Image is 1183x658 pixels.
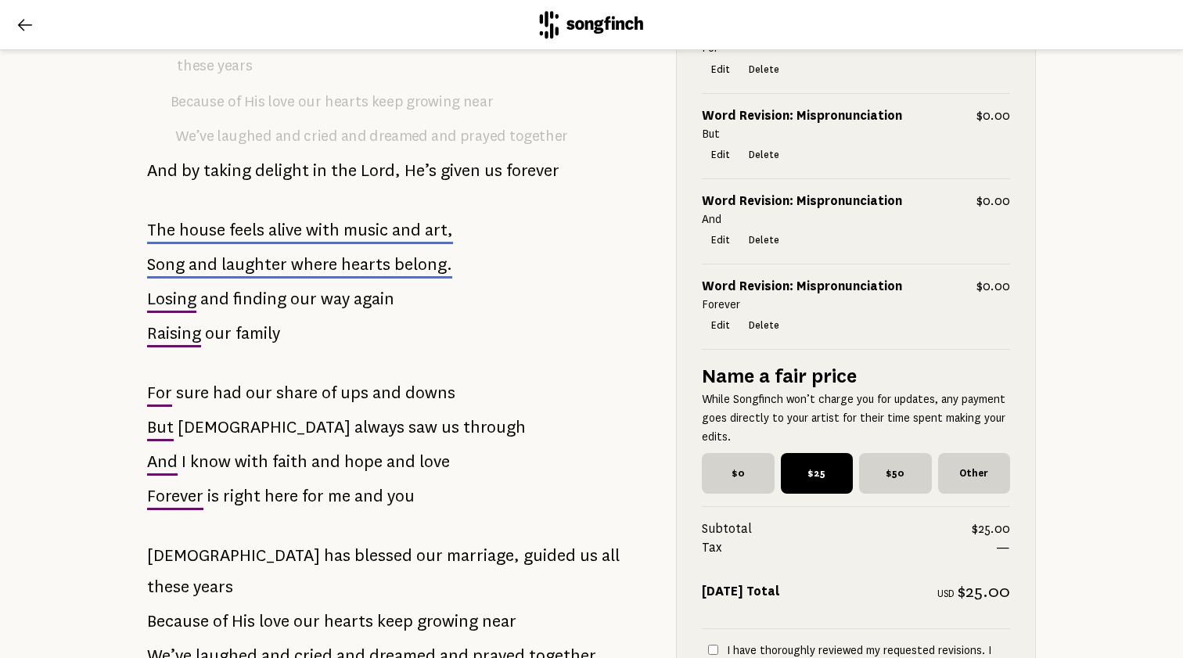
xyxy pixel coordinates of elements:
span: know [190,446,231,477]
span: you [387,480,415,512]
span: Other [938,453,1011,494]
span: $50 [859,453,932,494]
span: But [147,412,174,443]
span: love [419,446,450,477]
span: is [207,480,219,512]
span: us [441,412,459,443]
span: laughed [218,123,271,150]
span: and [387,446,415,477]
span: by [182,155,200,186]
span: has [324,540,351,571]
button: Edit [702,144,739,166]
span: saw [408,412,437,443]
span: through [463,412,526,443]
button: Delete [739,58,789,80]
span: delight [255,155,309,186]
span: growing [417,606,478,637]
span: me [328,480,351,512]
span: [DEMOGRAPHIC_DATA] [178,412,351,443]
span: family [236,318,280,349]
span: these [147,571,189,602]
span: Forever [147,480,203,512]
span: Lord, [361,155,401,186]
span: had [213,377,242,408]
span: the [331,155,357,186]
span: and [341,123,366,150]
span: keep [377,606,413,637]
button: Delete [739,229,789,251]
span: Losing [147,283,196,315]
span: love [268,88,295,116]
span: I [182,446,186,477]
span: years [218,52,253,79]
strong: Word Revision: Mispronunciation [702,192,902,209]
button: Edit [702,58,739,80]
strong: Word Revision: Mispronunciation [702,106,902,123]
span: blessed [354,540,412,571]
span: hearts [341,253,390,275]
p: And [702,210,1010,229]
span: The [147,218,175,241]
span: and [354,480,383,512]
strong: Word Revision: Mispronunciation [702,278,902,294]
span: dreamed [369,123,427,150]
span: $0.00 [976,106,1010,124]
span: and [311,446,340,477]
span: and [431,123,456,150]
span: hearts [325,88,368,116]
span: $0.00 [976,192,1010,210]
span: alive [268,218,302,241]
span: belong. [394,253,452,275]
span: way [321,283,350,315]
span: art, [425,218,453,241]
span: our [290,283,317,315]
span: feels [229,218,264,241]
span: And [147,446,178,477]
span: For [147,377,172,408]
span: given [440,155,480,186]
span: and [372,377,401,408]
span: $0 [702,453,775,494]
input: I have thoroughly reviewed my requested revisions. I understand that once these are submitted, I ... [708,645,718,655]
span: our [246,377,272,408]
span: keep [372,88,403,116]
span: of [322,377,336,408]
span: house [179,218,225,241]
span: prayed [460,123,506,150]
span: always [354,412,405,443]
span: And [147,155,178,186]
span: Subtotal [702,520,972,538]
span: guided [523,540,576,571]
span: these [177,52,214,79]
span: [DEMOGRAPHIC_DATA] [147,540,320,571]
p: But [702,124,1010,143]
span: our [416,540,443,571]
span: and [189,253,218,275]
span: cried [304,123,337,150]
span: Because [171,88,225,116]
span: for [302,480,324,512]
span: together [509,123,568,150]
span: near [482,606,516,637]
span: and [275,123,300,150]
span: near [463,88,494,116]
span: with [235,446,268,477]
span: — [996,538,1010,557]
span: share [276,377,318,408]
span: here [264,480,298,512]
span: and [392,218,421,241]
span: His [244,88,264,116]
button: Delete [739,315,789,336]
span: where [291,253,337,275]
span: our [298,88,322,116]
span: in [313,155,327,186]
span: He’s [405,155,437,186]
span: $0.00 [976,277,1010,296]
span: ups [340,377,369,408]
span: laughter [221,253,287,275]
span: His [232,606,255,637]
span: Tax [702,538,996,557]
span: $25 [781,453,854,494]
span: hope [344,446,383,477]
span: taking [203,155,251,186]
